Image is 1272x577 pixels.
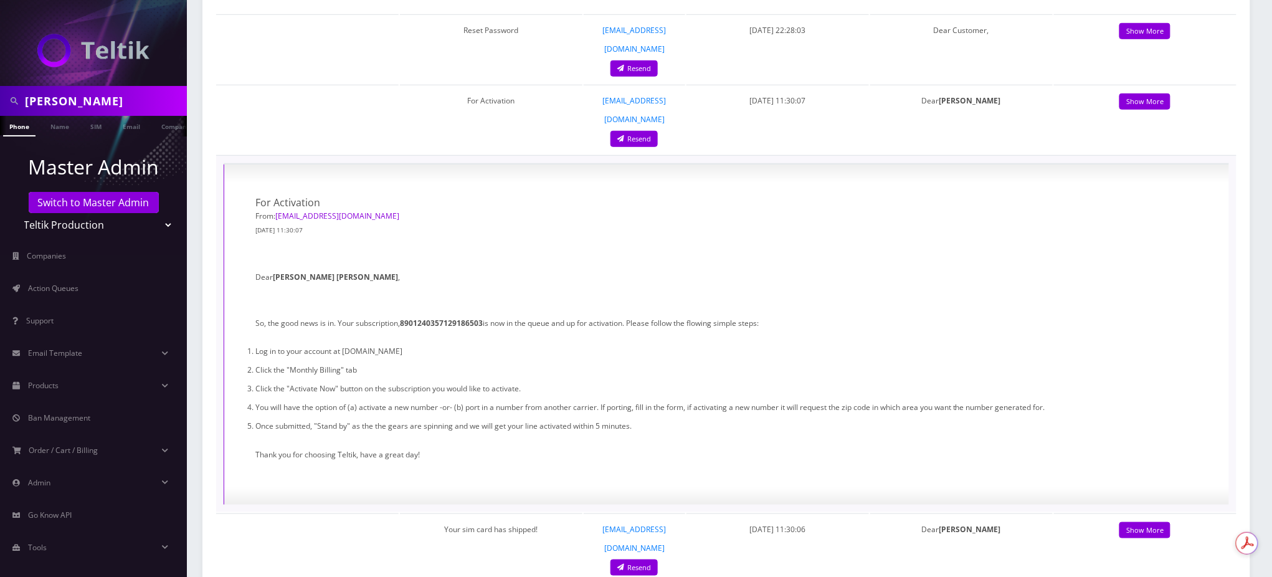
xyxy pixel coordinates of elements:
[37,34,150,67] img: Teltik Production
[400,14,582,83] td: Reset Password
[255,223,708,237] p: [DATE] 11:30:07
[939,95,1001,106] strong: [PERSON_NAME]
[44,116,75,135] a: Name
[610,131,658,148] a: Resend
[749,524,805,535] span: [DATE] 11:30:06
[28,542,47,553] span: Tools
[255,361,1198,379] li: Click the "Monthly Billing" tab
[749,95,805,106] span: [DATE] 11:30:07
[255,417,1198,436] li: Once submitted, "Stand by" as the the gears are spinning and we will get your line activated with...
[273,272,335,282] strong: [PERSON_NAME]
[29,192,159,213] a: Switch to Master Admin
[602,524,666,553] a: [EMAIL_ADDRESS][DOMAIN_NAME]
[255,314,1198,332] p: So, the good news is in. Your subscription, is now in the queue and up for activation. Please fol...
[400,85,582,154] td: For Activation
[749,25,805,36] span: [DATE] 22:28:03
[602,95,666,125] a: [EMAIL_ADDRESS][DOMAIN_NAME]
[400,318,483,328] strong: 8901240357129186503
[28,380,59,391] span: Products
[27,250,67,261] span: Companies
[1119,93,1170,110] a: Show More
[255,379,1198,398] li: Click the "Activate Now" button on the subscription you would like to activate.
[876,92,1047,110] p: Dear
[255,268,1198,304] p: Dear ,
[255,209,708,223] p: From:
[876,520,1047,539] p: Dear
[26,315,54,326] span: Support
[155,116,197,135] a: Company
[876,21,1047,40] p: Dear Customer,
[28,510,72,520] span: Go Know API
[1119,23,1170,40] a: Show More
[3,116,36,136] a: Phone
[1119,522,1170,539] a: Show More
[29,445,98,455] span: Order / Cart / Billing
[28,348,82,358] span: Email Template
[116,116,146,135] a: Email
[28,412,90,423] span: Ban Management
[255,446,1198,464] p: Thank you for choosing Teltik, have a great day!
[255,196,708,209] h1: For Activation
[255,342,1198,361] li: Log in to your account at [DOMAIN_NAME]
[610,60,658,77] a: Resend
[939,524,1001,535] strong: [PERSON_NAME]
[602,25,666,54] a: [EMAIL_ADDRESS][DOMAIN_NAME]
[610,560,658,576] a: Resend
[255,398,1198,417] li: You will have the option of (a) activate a new number -or- (b) port in a number from another carr...
[28,477,50,488] span: Admin
[84,116,108,135] a: SIM
[28,283,78,293] span: Action Queues
[275,211,399,221] a: [EMAIL_ADDRESS][DOMAIN_NAME]
[336,272,398,282] strong: [PERSON_NAME]
[25,89,184,113] input: Search in Company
